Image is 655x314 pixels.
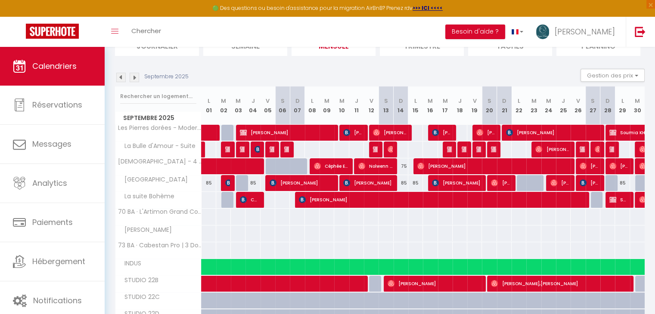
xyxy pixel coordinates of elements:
[394,158,408,174] div: 75
[281,97,285,105] abbr: S
[202,175,216,191] div: 85
[541,86,556,125] th: 24
[630,86,645,125] th: 30
[117,125,203,131] span: Les Pierres dorées - Moderne & Confort
[408,175,423,191] div: 85
[240,191,259,208] span: Chanel Bourbon
[32,99,82,110] span: Réservations
[117,292,162,302] span: STUDIO 22C
[491,141,496,157] span: [PERSON_NAME]
[491,175,510,191] span: [PERSON_NAME]
[117,192,177,201] span: La suite Bohème
[615,175,630,191] div: 85
[394,175,408,191] div: 85
[546,97,551,105] abbr: M
[245,86,260,125] th: 04
[125,17,168,47] a: Chercher
[261,86,275,125] th: 05
[580,158,599,174] span: [PERSON_NAME]
[394,86,408,125] th: 14
[32,256,85,267] span: Hébergement
[491,275,627,292] span: [PERSON_NAME],[PERSON_NAME]
[476,141,481,157] span: [PERSON_NAME]
[379,86,393,125] th: 13
[571,86,585,125] th: 26
[384,97,388,105] abbr: S
[576,97,580,105] abbr: V
[497,86,512,125] th: 21
[476,124,496,141] span: [PERSON_NAME]
[635,97,640,105] abbr: M
[343,124,363,141] span: [PERSON_NAME]
[506,124,599,141] span: [PERSON_NAME]
[473,97,477,105] abbr: V
[120,89,196,104] input: Rechercher un logement...
[453,86,467,125] th: 18
[600,86,615,125] th: 28
[555,26,615,37] span: [PERSON_NAME]
[324,97,329,105] abbr: M
[270,141,274,157] span: [PERSON_NAME]
[117,209,203,215] span: 70 BA · L'Artimon Grand Confort - 4 chambres
[615,86,630,125] th: 29
[270,175,333,191] span: [PERSON_NAME]
[334,86,349,125] th: 10
[32,139,71,149] span: Messages
[556,86,571,125] th: 25
[117,242,203,249] span: 73 BA · Cabestan Pro | 3 Douches, 4 Chambres
[408,86,423,125] th: 15
[635,26,646,37] img: logout
[432,175,481,191] span: [PERSON_NAME]
[236,97,241,105] abbr: M
[208,97,210,105] abbr: L
[595,141,599,157] span: Romane Guitteny
[502,97,506,105] abbr: D
[445,25,505,39] button: Besoin d'aide ?
[373,124,407,141] span: [PERSON_NAME]
[364,86,379,125] th: 12
[447,141,452,157] span: [PERSON_NAME]
[417,158,568,174] span: [PERSON_NAME]
[388,141,392,157] span: [PERSON_NAME]
[255,141,259,157] span: [PERSON_NAME]
[305,86,320,125] th: 08
[349,86,364,125] th: 11
[432,124,451,141] span: [PERSON_NAME]
[144,73,189,81] p: Septembre 2025
[355,97,358,105] abbr: J
[251,97,255,105] abbr: J
[314,158,348,174] span: Céphée Expertise &Amp; Consulting
[311,97,314,105] abbr: L
[231,86,245,125] th: 03
[343,175,392,191] span: [PERSON_NAME]
[580,141,584,157] span: [PERSON_NAME]
[117,142,198,151] span: La Bulle d'Amour - Suite
[562,97,565,105] abbr: J
[290,86,304,125] th: 07
[117,276,161,285] span: STUDIO 22B
[388,275,480,292] span: [PERSON_NAME]
[117,158,203,165] span: [DEMOGRAPHIC_DATA] - 4 personnes
[512,86,526,125] th: 22
[609,191,629,208] span: SOUMIA KHAIDOUM
[320,86,334,125] th: 09
[518,97,520,105] abbr: L
[438,86,453,125] th: 17
[369,97,373,105] abbr: V
[32,217,73,228] span: Paiements
[413,4,443,12] a: >>> ICI <<<<
[373,141,378,157] span: [PERSON_NAME]
[443,97,448,105] abbr: M
[32,178,67,188] span: Analytics
[621,97,624,105] abbr: L
[221,97,226,105] abbr: M
[526,86,541,125] th: 23
[609,141,614,157] span: [PERSON_NAME]
[591,97,595,105] abbr: S
[458,97,462,105] abbr: J
[216,86,231,125] th: 02
[117,259,149,268] span: INDUS
[482,86,497,125] th: 20
[487,97,491,105] abbr: S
